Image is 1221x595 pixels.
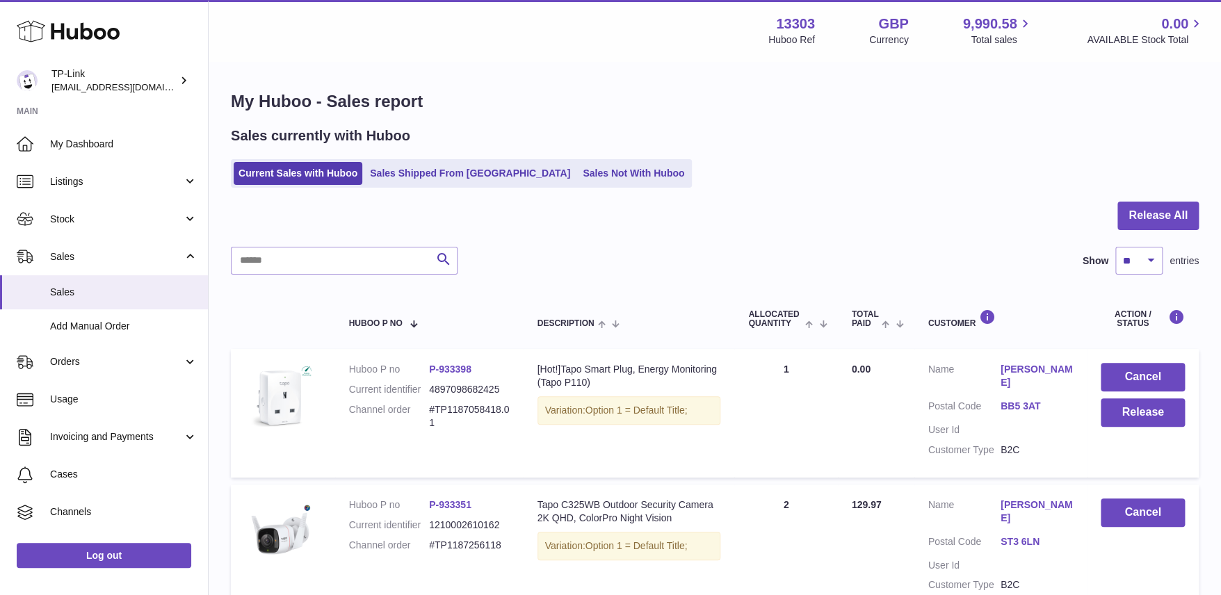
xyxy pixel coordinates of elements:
[1101,498,1185,527] button: Cancel
[349,403,429,430] dt: Channel order
[349,498,429,512] dt: Huboo P no
[349,363,429,376] dt: Huboo P no
[429,499,471,510] a: P-933351
[1001,400,1073,413] a: BB5 3AT
[776,15,815,33] strong: 13303
[50,138,197,151] span: My Dashboard
[429,364,471,375] a: P-933398
[537,498,721,525] div: Tapo C325WB Outdoor Security Camera 2K QHD, ColorPro Night Vision
[245,498,314,568] img: Square-Tapo_C325WB-icon-onrighttop.jpg
[1170,254,1199,268] span: entries
[50,286,197,299] span: Sales
[51,67,177,94] div: TP-Link
[928,443,1001,457] dt: Customer Type
[1117,202,1199,230] button: Release All
[231,90,1199,113] h1: My Huboo - Sales report
[234,162,362,185] a: Current Sales with Huboo
[50,393,197,406] span: Usage
[1087,33,1204,47] span: AVAILABLE Stock Total
[928,423,1001,437] dt: User Id
[928,400,1001,416] dt: Postal Code
[231,127,410,145] h2: Sales currently with Huboo
[50,213,183,226] span: Stock
[1101,398,1185,427] button: Release
[429,403,509,430] dd: #TP1187058418.01
[928,363,1001,393] dt: Name
[17,70,38,91] img: gaby.chen@tp-link.com
[768,33,815,47] div: Huboo Ref
[852,364,871,375] span: 0.00
[1001,535,1073,548] a: ST3 6LN
[852,499,882,510] span: 129.97
[734,349,837,477] td: 1
[1001,363,1073,389] a: [PERSON_NAME]
[349,519,429,532] dt: Current identifier
[852,310,879,328] span: Total paid
[971,33,1033,47] span: Total sales
[748,310,802,328] span: ALLOCATED Quantity
[963,15,1017,33] span: 9,990.58
[1001,578,1073,592] dd: B2C
[537,396,721,425] div: Variation:
[1087,15,1204,47] a: 0.00 AVAILABLE Stock Total
[50,250,183,263] span: Sales
[928,578,1001,592] dt: Customer Type
[365,162,575,185] a: Sales Shipped From [GEOGRAPHIC_DATA]
[245,363,314,432] img: Tapo-P110_UK_1.0_1909_English_01_large_1569563931592x.jpg
[50,175,183,188] span: Listings
[50,320,197,333] span: Add Manual Order
[537,363,721,389] div: [Hot!]Tapo Smart Plug, Energy Monitoring (Tapo P110)
[928,535,1001,552] dt: Postal Code
[17,543,191,568] a: Log out
[50,468,197,481] span: Cases
[349,383,429,396] dt: Current identifier
[537,532,721,560] div: Variation:
[349,319,403,328] span: Huboo P no
[51,81,204,92] span: [EMAIL_ADDRESS][DOMAIN_NAME]
[429,519,509,532] dd: 1210002610162
[1101,363,1185,391] button: Cancel
[869,33,909,47] div: Currency
[537,319,595,328] span: Description
[1001,443,1073,457] dd: B2C
[429,383,509,396] dd: 4897098682425
[429,539,509,552] dd: #TP1187256118
[585,405,688,416] span: Option 1 = Default Title;
[50,505,197,519] span: Channels
[349,539,429,552] dt: Channel order
[928,309,1073,328] div: Customer
[878,15,908,33] strong: GBP
[578,162,689,185] a: Sales Not With Huboo
[50,355,183,368] span: Orders
[928,559,1001,572] dt: User Id
[928,498,1001,528] dt: Name
[1001,498,1073,525] a: [PERSON_NAME]
[585,540,688,551] span: Option 1 = Default Title;
[1083,254,1108,268] label: Show
[1101,309,1185,328] div: Action / Status
[963,15,1033,47] a: 9,990.58 Total sales
[1161,15,1188,33] span: 0.00
[50,430,183,443] span: Invoicing and Payments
